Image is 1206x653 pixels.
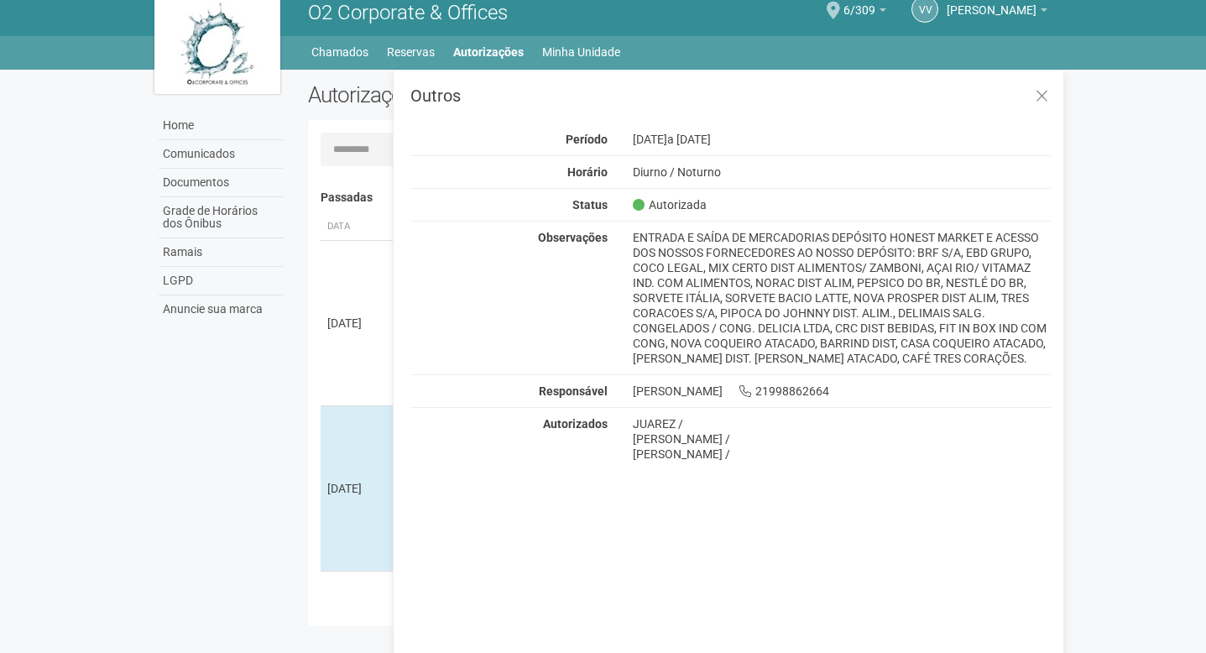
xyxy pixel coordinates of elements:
[159,197,283,238] a: Grade de Horários dos Ônibus
[159,140,283,169] a: Comunicados
[159,112,283,140] a: Home
[321,213,396,241] th: Data
[410,87,1051,104] h3: Outros
[620,384,1064,399] div: [PERSON_NAME] 21998862664
[633,416,1052,431] div: JUAREZ /
[543,417,608,431] strong: Autorizados
[633,197,707,212] span: Autorizada
[633,447,1052,462] div: [PERSON_NAME] /
[542,40,620,64] a: Minha Unidade
[567,165,608,179] strong: Horário
[539,384,608,398] strong: Responsável
[327,480,389,497] div: [DATE]
[572,198,608,212] strong: Status
[387,40,435,64] a: Reservas
[620,165,1064,180] div: Diurno / Noturno
[620,132,1064,147] div: [DATE]
[311,40,368,64] a: Chamados
[947,6,1047,19] a: [PERSON_NAME]
[321,191,1040,204] h4: Passadas
[667,133,711,146] span: a [DATE]
[159,295,283,323] a: Anuncie sua marca
[159,267,283,295] a: LGPD
[620,230,1064,366] div: ENTRADA E SAÍDA DE MERCADORIAS DEPÓSITO HONEST MARKET E ACESSO DOS NOSSOS FORNECEDORES AO NOSSO D...
[159,169,283,197] a: Documentos
[308,1,508,24] span: O2 Corporate & Offices
[566,133,608,146] strong: Período
[308,82,667,107] h2: Autorizações
[843,6,886,19] a: 6/309
[538,231,608,244] strong: Observações
[633,431,1052,447] div: [PERSON_NAME] /
[327,315,389,332] div: [DATE]
[453,40,524,64] a: Autorizações
[159,238,283,267] a: Ramais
